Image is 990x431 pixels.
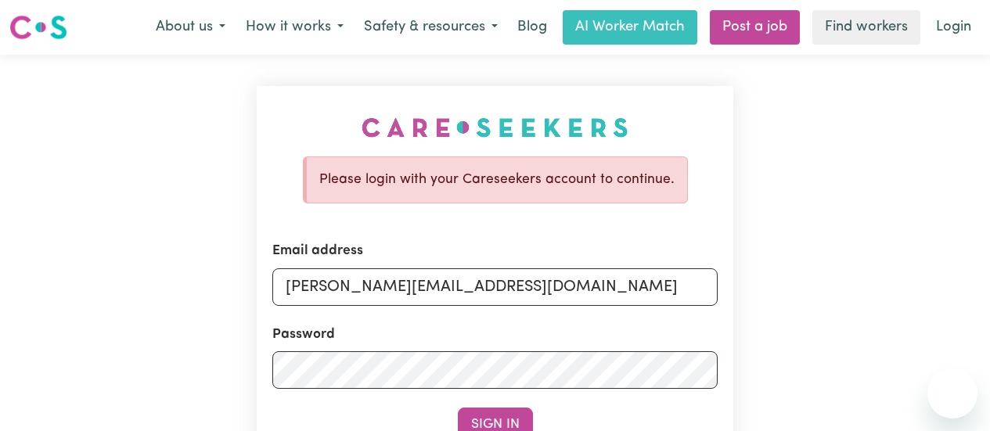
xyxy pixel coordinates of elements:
[9,9,67,45] a: Careseekers logo
[563,10,697,45] a: AI Worker Match
[927,10,981,45] a: Login
[319,170,675,190] p: Please login with your Careseekers account to continue.
[272,241,363,261] label: Email address
[508,10,556,45] a: Blog
[236,11,354,44] button: How it works
[272,325,335,345] label: Password
[812,10,920,45] a: Find workers
[272,268,718,306] input: Email address
[710,10,800,45] a: Post a job
[927,368,977,418] iframe: Botón para iniciar la ventana de mensajería
[9,13,67,41] img: Careseekers logo
[354,11,508,44] button: Safety & resources
[146,11,236,44] button: About us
